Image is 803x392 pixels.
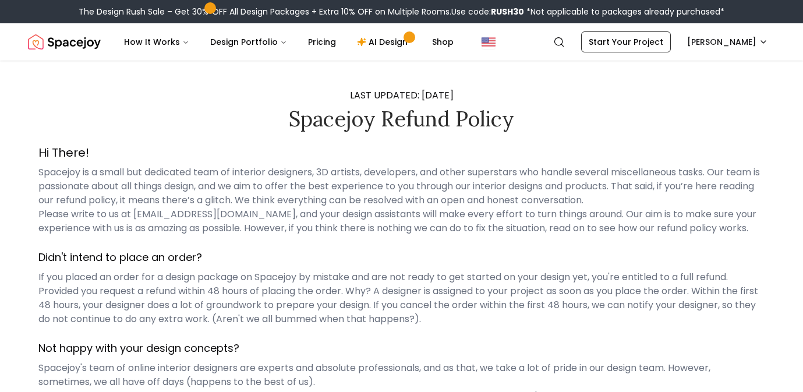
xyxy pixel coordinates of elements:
a: AI Design [348,30,420,54]
a: Spacejoy [28,30,101,54]
img: Spacejoy Logo [28,30,101,54]
div: The Design Rush Sale – Get 30% OFF All Design Packages + Extra 10% OFF on Multiple Rooms. [79,6,724,17]
button: Design Portfolio [201,30,296,54]
img: United States [482,35,496,49]
a: Shop [423,30,463,54]
span: Use code: [451,6,524,17]
h3: Not happy with your design concepts? [38,340,765,356]
button: [PERSON_NAME] [680,31,775,52]
span: *Not applicable to packages already purchased* [524,6,724,17]
nav: Main [115,30,463,54]
p: If you placed an order for a design package on Spacejoy by mistake and are not ready to get start... [38,270,765,326]
b: RUSH30 [491,6,524,17]
nav: Global [28,23,775,61]
a: [EMAIL_ADDRESS][DOMAIN_NAME] [133,207,296,221]
h2: Spacejoy Refund Policy [38,107,765,130]
div: LAST UPDATED: [DATE] [38,89,765,130]
p: Spacejoy is a small but dedicated team of interior designers, 3D artists, developers, and other s... [38,165,765,235]
a: Pricing [299,30,345,54]
h3: Didn't intend to place an order? [38,249,765,266]
a: Start Your Project [581,31,671,52]
button: How It Works [115,30,199,54]
h1: Hi There! [38,144,765,161]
